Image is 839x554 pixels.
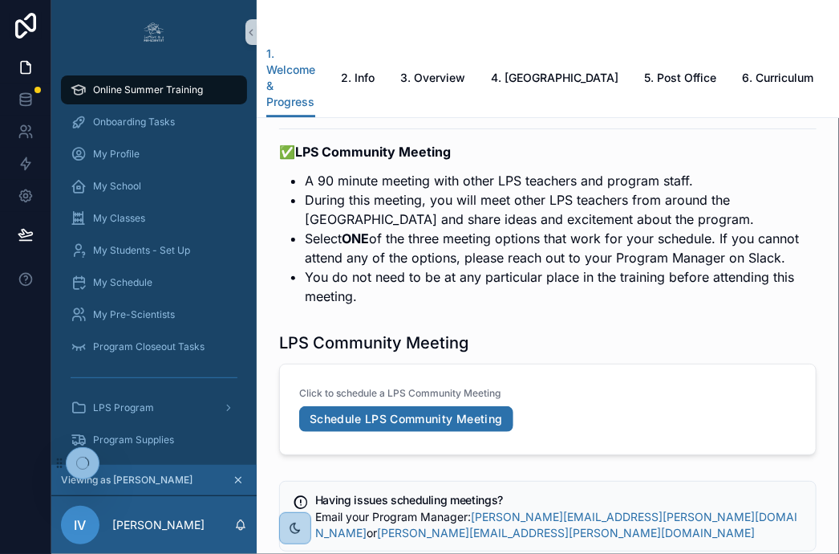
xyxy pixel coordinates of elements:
[279,332,468,354] h1: LPS Community Meeting
[341,63,375,96] a: 2. Info
[75,515,87,535] span: IV
[305,267,817,306] li: You do not need to be at any particular place in the training before attending this meeting.
[315,509,803,541] div: Email your Program Manager: [christine.williams@prescientist.org](mailto:christine.williams@presc...
[742,63,813,96] a: 6. Curriculum
[400,63,465,96] a: 3. Overview
[112,517,205,533] p: [PERSON_NAME]
[61,236,247,265] a: My Students - Set Up
[305,190,817,229] li: During this meeting, you will meet other LPS teachers from around the [GEOGRAPHIC_DATA] and share...
[315,495,803,506] h5: Having issues scheduling meetings?
[93,212,145,225] span: My Classes
[342,230,369,246] strong: ONE
[315,510,797,540] span: Email your Program Manager: or
[491,63,618,96] a: 4. [GEOGRAPHIC_DATA]
[61,300,247,329] a: My Pre-Scientists
[93,434,174,446] span: Program Supplies
[93,276,152,289] span: My Schedule
[315,510,797,540] a: [PERSON_NAME][EMAIL_ADDRESS][PERSON_NAME][DOMAIN_NAME]
[299,387,538,400] span: Click to schedule a LPS Community Meeting
[295,144,451,160] strong: LPS Community Meeting
[742,70,813,86] span: 6. Curriculum
[93,340,205,353] span: Program Closeout Tasks
[61,172,247,201] a: My School
[61,140,247,169] a: My Profile
[305,171,817,190] li: A 90 minute meeting with other LPS teachers and program staff.
[61,474,193,487] span: Viewing as [PERSON_NAME]
[61,75,247,104] a: Online Summer Training
[491,70,618,86] span: 4. [GEOGRAPHIC_DATA]
[93,84,203,96] span: Online Summer Training
[93,401,154,414] span: LPS Program
[93,308,175,321] span: My Pre-Scientists
[61,393,247,422] a: LPS Program
[377,526,755,540] a: [PERSON_NAME][EMAIL_ADDRESS][PERSON_NAME][DOMAIN_NAME]
[266,39,315,118] a: 1. Welcome & Progress
[141,19,167,45] img: App logo
[93,180,141,193] span: My School
[279,142,817,161] p: ✅
[51,64,257,465] div: scrollable content
[61,204,247,233] a: My Classes
[61,108,247,136] a: Onboarding Tasks
[266,46,315,110] span: 1. Welcome & Progress
[93,116,175,128] span: Onboarding Tasks
[61,268,247,297] a: My Schedule
[61,332,247,361] a: Program Closeout Tasks
[93,244,190,257] span: My Students - Set Up
[400,70,465,86] span: 3. Overview
[61,426,247,454] a: Program Supplies
[644,63,716,96] a: 5. Post Office
[93,148,140,161] span: My Profile
[299,406,513,432] a: Schedule LPS Community Meeting
[644,70,716,86] span: 5. Post Office
[341,70,375,86] span: 2. Info
[305,229,817,267] li: Select of the three meeting options that work for your schedule. If you cannot attend any of the ...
